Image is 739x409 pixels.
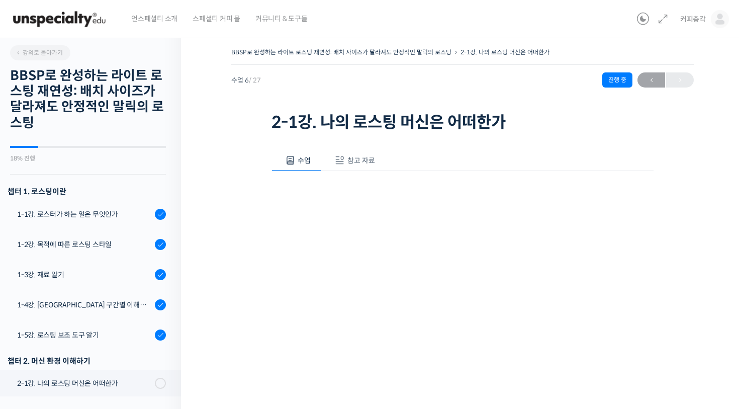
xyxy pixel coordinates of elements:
span: / 27 [249,76,261,85]
a: BBSP로 완성하는 라이트 로스팅 재연성: 배치 사이즈가 달라져도 안정적인 말릭의 로스팅 [231,48,451,56]
span: ← [637,73,665,87]
span: 참고 자료 [347,156,375,165]
span: 강의로 돌아가기 [15,49,63,56]
a: 2-1강. 나의 로스팅 머신은 어떠한가 [460,48,549,56]
span: 수업 6 [231,77,261,84]
div: 1-2강. 목적에 따른 로스팅 스타일 [17,239,152,250]
span: 수업 [298,156,311,165]
div: 1-3강. 재료 알기 [17,269,152,280]
div: 2-1강. 나의 로스팅 머신은 어떠한가 [17,378,152,389]
a: ←이전 [637,72,665,88]
div: 18% 진행 [10,155,166,161]
div: 챕터 2. 머신 환경 이해하기 [8,354,166,368]
h2: BBSP로 완성하는 라이트 로스팅 재연성: 배치 사이즈가 달라져도 안정적인 말릭의 로스팅 [10,68,166,131]
a: 강의로 돌아가기 [10,45,70,60]
h1: 2-1강. 나의 로스팅 머신은 어떠한가 [271,113,654,132]
div: 진행 중 [602,72,632,88]
span: 커피총각 [680,15,706,24]
h3: 챕터 1. 로스팅이란 [8,185,166,198]
div: 1-4강. [GEOGRAPHIC_DATA] 구간별 이해와 용어 [17,299,152,310]
div: 1-1강. 로스터가 하는 일은 무엇인가 [17,209,152,220]
div: 1-5강. 로스팅 보조 도구 알기 [17,330,152,341]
